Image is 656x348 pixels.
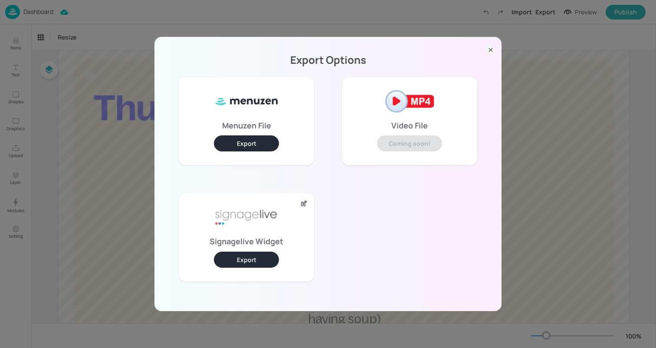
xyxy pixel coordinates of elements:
p: Video File [391,122,428,128]
img: signage-live-aafa7296.png [214,200,279,235]
p: Export Options [165,57,491,63]
button: Export [214,252,279,268]
button: Export [214,135,279,151]
p: Menuzen File [222,122,271,128]
img: ml8WC8f0XxQ8HKVnnVUe7f5Gv1vbApsJzyFa2MjOoB8SUy3kBkfteYo5TIAmtfcjWXsj8oHYkuYqrJRUn+qckOrNdzmSzIzkA... [214,84,279,119]
p: Signagelive Widget [210,238,283,244]
img: mp4-2af2121e.png [377,84,442,119]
